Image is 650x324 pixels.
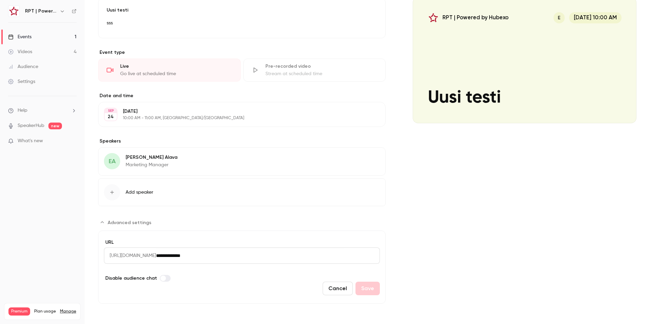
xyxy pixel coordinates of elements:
button: Advanced settings [98,217,155,228]
p: Event type [98,49,386,56]
p: [DATE] [123,108,350,115]
div: Stream at scheduled time [265,70,377,77]
section: Advanced settings [98,217,386,304]
div: Pre-recorded videoStream at scheduled time [243,59,386,82]
p: 24 [108,113,114,120]
span: new [48,123,62,129]
div: Go live at scheduled time [120,70,232,77]
button: Add speaker [98,178,386,206]
span: Help [18,107,27,114]
span: Premium [8,307,30,316]
iframe: Noticeable Trigger [68,138,77,144]
div: EA[PERSON_NAME] AlavaMarketing Manager [98,147,386,176]
p: [PERSON_NAME] Alava [126,154,177,161]
span: Disable audience chat [105,275,157,282]
div: SEP [105,108,117,113]
p: sss [107,19,377,27]
div: Audience [8,63,38,70]
div: Settings [8,78,35,85]
label: Speakers [98,138,386,145]
p: Uusi testi [107,7,377,14]
span: [URL][DOMAIN_NAME] [104,247,156,264]
span: Plan usage [34,309,56,314]
button: Cancel [323,282,353,295]
div: Pre-recorded video [265,63,377,70]
li: help-dropdown-opener [8,107,77,114]
span: Advanced settings [108,219,151,226]
div: Events [8,34,31,40]
div: Live [120,63,232,70]
img: RPT | Powered by Hubexo [8,6,19,17]
div: LiveGo live at scheduled time [98,59,241,82]
span: Add speaker [126,189,153,196]
div: Videos [8,48,32,55]
a: Manage [60,309,76,314]
span: EA [109,157,116,166]
h6: RPT | Powered by Hubexo [25,8,57,15]
span: What's new [18,137,43,145]
p: 10:00 AM - 11:00 AM, [GEOGRAPHIC_DATA]/[GEOGRAPHIC_DATA] [123,115,350,121]
label: URL [104,239,380,246]
p: Marketing Manager [126,161,177,168]
label: Date and time [98,92,386,99]
a: SpeakerHub [18,122,44,129]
